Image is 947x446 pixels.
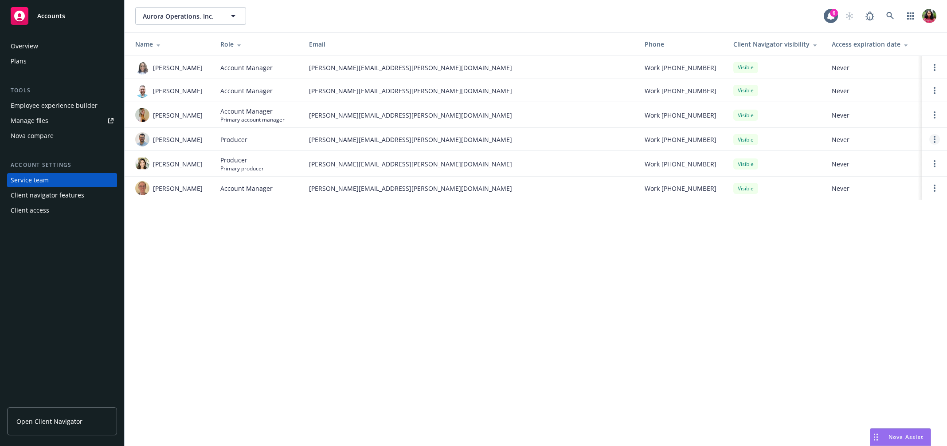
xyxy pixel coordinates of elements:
[870,429,881,446] div: Drag to move
[841,7,858,25] a: Start snowing
[7,173,117,187] a: Service team
[220,165,264,172] span: Primary producer
[11,99,98,113] div: Employee experience builder
[220,155,264,165] span: Producer
[220,86,273,95] span: Account Manager
[135,39,206,49] div: Name
[870,428,931,446] button: Nova Assist
[7,188,117,202] a: Client navigator features
[929,183,940,193] a: Open options
[143,12,219,21] span: Aurora Operations, Inc.
[881,7,899,25] a: Search
[7,86,117,95] div: Tools
[832,184,915,193] span: Never
[309,39,630,49] div: Email
[733,62,758,73] div: Visible
[153,135,203,144] span: [PERSON_NAME]
[7,39,117,53] a: Overview
[37,12,65,20] span: Accounts
[11,203,49,217] div: Client access
[16,417,82,426] span: Open Client Navigator
[7,54,117,68] a: Plans
[7,4,117,28] a: Accounts
[832,63,915,72] span: Never
[929,110,940,120] a: Open options
[153,111,203,120] span: [PERSON_NAME]
[733,134,758,145] div: Visible
[7,203,117,217] a: Client access
[832,159,915,169] span: Never
[832,86,915,95] span: Never
[929,85,940,96] a: Open options
[645,135,716,144] span: Work [PHONE_NUMBER]
[11,54,27,68] div: Plans
[153,184,203,193] span: [PERSON_NAME]
[135,60,149,75] img: photo
[11,114,48,128] div: Manage files
[7,129,117,143] a: Nova compare
[929,158,940,169] a: Open options
[135,108,149,122] img: photo
[645,111,716,120] span: Work [PHONE_NUMBER]
[888,433,924,441] span: Nova Assist
[220,135,247,144] span: Producer
[645,86,716,95] span: Work [PHONE_NUMBER]
[135,157,149,171] img: photo
[733,39,818,49] div: Client Navigator visibility
[309,135,630,144] span: [PERSON_NAME][EMAIL_ADDRESS][PERSON_NAME][DOMAIN_NAME]
[220,63,273,72] span: Account Manager
[153,159,203,169] span: [PERSON_NAME]
[309,184,630,193] span: [PERSON_NAME][EMAIL_ADDRESS][PERSON_NAME][DOMAIN_NAME]
[220,184,273,193] span: Account Manager
[645,159,716,169] span: Work [PHONE_NUMBER]
[220,107,285,116] span: Account Manager
[309,111,630,120] span: [PERSON_NAME][EMAIL_ADDRESS][PERSON_NAME][DOMAIN_NAME]
[830,9,838,17] div: 6
[309,63,630,72] span: [PERSON_NAME][EMAIL_ADDRESS][PERSON_NAME][DOMAIN_NAME]
[153,86,203,95] span: [PERSON_NAME]
[645,184,716,193] span: Work [PHONE_NUMBER]
[7,114,117,128] a: Manage files
[135,7,246,25] button: Aurora Operations, Inc.
[645,39,719,49] div: Phone
[902,7,920,25] a: Switch app
[11,173,49,187] div: Service team
[220,39,295,49] div: Role
[135,132,149,146] img: photo
[11,39,38,53] div: Overview
[922,9,936,23] img: photo
[733,110,758,121] div: Visible
[135,181,149,195] img: photo
[832,135,915,144] span: Never
[309,86,630,95] span: [PERSON_NAME][EMAIL_ADDRESS][PERSON_NAME][DOMAIN_NAME]
[832,39,915,49] div: Access expiration date
[135,83,149,98] img: photo
[7,161,117,170] div: Account settings
[220,116,285,123] span: Primary account manager
[11,129,54,143] div: Nova compare
[832,111,915,120] span: Never
[861,7,879,25] a: Report a Bug
[11,188,84,202] div: Client navigator features
[929,134,940,145] a: Open options
[309,159,630,169] span: [PERSON_NAME][EMAIL_ADDRESS][PERSON_NAME][DOMAIN_NAME]
[733,158,758,170] div: Visible
[153,63,203,72] span: [PERSON_NAME]
[733,183,758,194] div: Visible
[645,63,716,72] span: Work [PHONE_NUMBER]
[7,99,117,113] a: Employee experience builder
[733,85,758,96] div: Visible
[929,62,940,73] a: Open options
